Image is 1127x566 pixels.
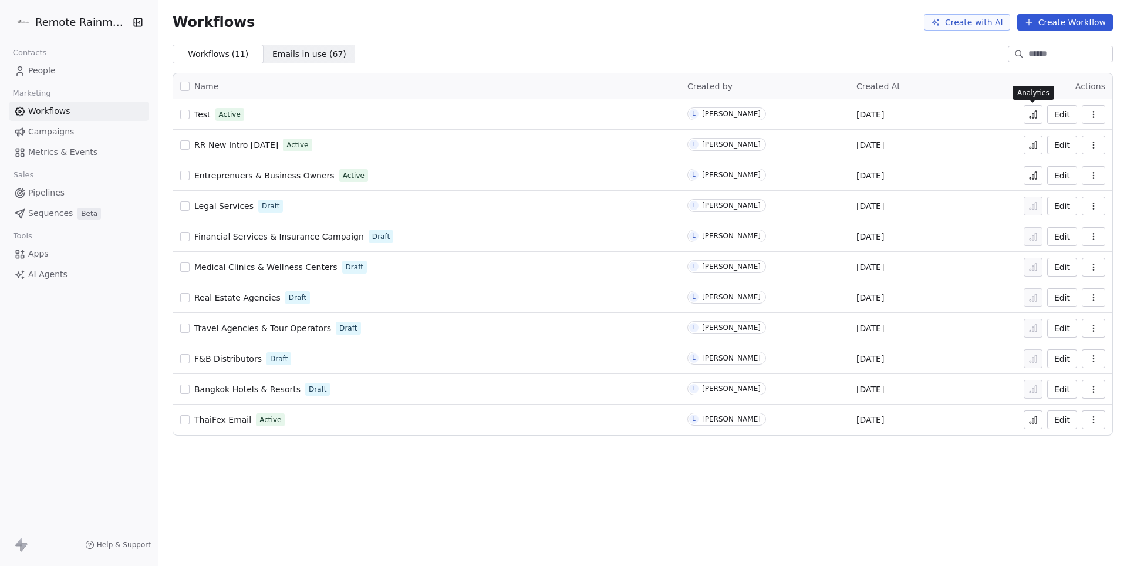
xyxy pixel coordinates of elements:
span: Emails in use ( 67 ) [272,48,346,60]
a: Medical Clinics & Wellness Centers [194,261,338,273]
div: [PERSON_NAME] [702,110,761,118]
div: [PERSON_NAME] [702,140,761,149]
span: [DATE] [856,414,884,426]
a: ThaiFex Email [194,414,251,426]
div: L [692,140,696,149]
span: [DATE] [856,170,884,181]
span: Apps [28,248,49,260]
a: Pipelines [9,183,149,203]
a: Travel Agencies & Tour Operators [194,322,331,334]
span: Draft [372,231,390,242]
a: Bangkok Hotels & Resorts [194,383,301,395]
a: Edit [1047,197,1077,215]
div: L [692,109,696,119]
span: Sales [8,166,39,184]
button: Edit [1047,288,1077,307]
div: [PERSON_NAME] [702,354,761,362]
a: Help & Support [85,540,151,550]
a: People [9,61,149,80]
span: Draft [309,384,326,395]
div: L [692,384,696,393]
a: F&B Distributors [194,353,262,365]
div: L [692,292,696,302]
a: SequencesBeta [9,204,149,223]
span: Tools [8,227,37,245]
span: F&B Distributors [194,354,262,363]
span: [DATE] [856,261,884,273]
span: [DATE] [856,200,884,212]
button: Edit [1047,380,1077,399]
span: Test [194,110,211,119]
span: Draft [262,201,279,211]
span: Pipelines [28,187,65,199]
div: [PERSON_NAME] [702,262,761,271]
span: Sequences [28,207,73,220]
a: Workflows [9,102,149,121]
span: [DATE] [856,231,884,242]
span: Active [219,109,241,120]
button: Edit [1047,319,1077,338]
span: RR New Intro [DATE] [194,140,278,150]
a: Test [194,109,211,120]
div: L [692,231,696,241]
a: AI Agents [9,265,149,284]
button: Edit [1047,349,1077,368]
span: [DATE] [856,109,884,120]
a: Entreprenuers & Business Owners [194,170,335,181]
span: [DATE] [856,353,884,365]
span: Workflows [28,105,70,117]
span: Beta [77,208,101,220]
button: Edit [1047,105,1077,124]
div: [PERSON_NAME] [702,324,761,332]
button: Edit [1047,258,1077,277]
span: [DATE] [856,139,884,151]
a: Campaigns [9,122,149,141]
button: Remote Rainmaker [14,12,125,32]
div: L [692,323,696,332]
div: L [692,170,696,180]
span: Bangkok Hotels & Resorts [194,385,301,394]
div: L [692,353,696,363]
a: Edit [1047,166,1077,185]
span: [DATE] [856,383,884,395]
span: Campaigns [28,126,74,138]
a: Apps [9,244,149,264]
span: Marketing [8,85,56,102]
span: Created At [856,82,900,91]
div: [PERSON_NAME] [702,293,761,301]
p: Analytics [1017,88,1050,97]
button: Edit [1047,410,1077,429]
span: Legal Services [194,201,254,211]
span: Name [194,80,218,93]
span: ThaiFex Email [194,415,251,424]
a: Legal Services [194,200,254,212]
span: People [28,65,56,77]
span: Workflows [173,14,255,31]
button: Create Workflow [1017,14,1113,31]
button: Create with AI [924,14,1010,31]
span: Active [286,140,308,150]
button: Edit [1047,136,1077,154]
span: Financial Services & Insurance Campaign [194,232,364,241]
span: Created by [687,82,733,91]
div: [PERSON_NAME] [702,385,761,393]
button: Edit [1047,227,1077,246]
span: Remote Rainmaker [35,15,129,30]
span: Contacts [8,44,52,62]
span: Metrics & Events [28,146,97,159]
span: Draft [339,323,357,333]
div: L [692,262,696,271]
span: Active [343,170,365,181]
span: Draft [289,292,306,303]
span: [DATE] [856,292,884,304]
div: [PERSON_NAME] [702,171,761,179]
a: Financial Services & Insurance Campaign [194,231,364,242]
a: Metrics & Events [9,143,149,162]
